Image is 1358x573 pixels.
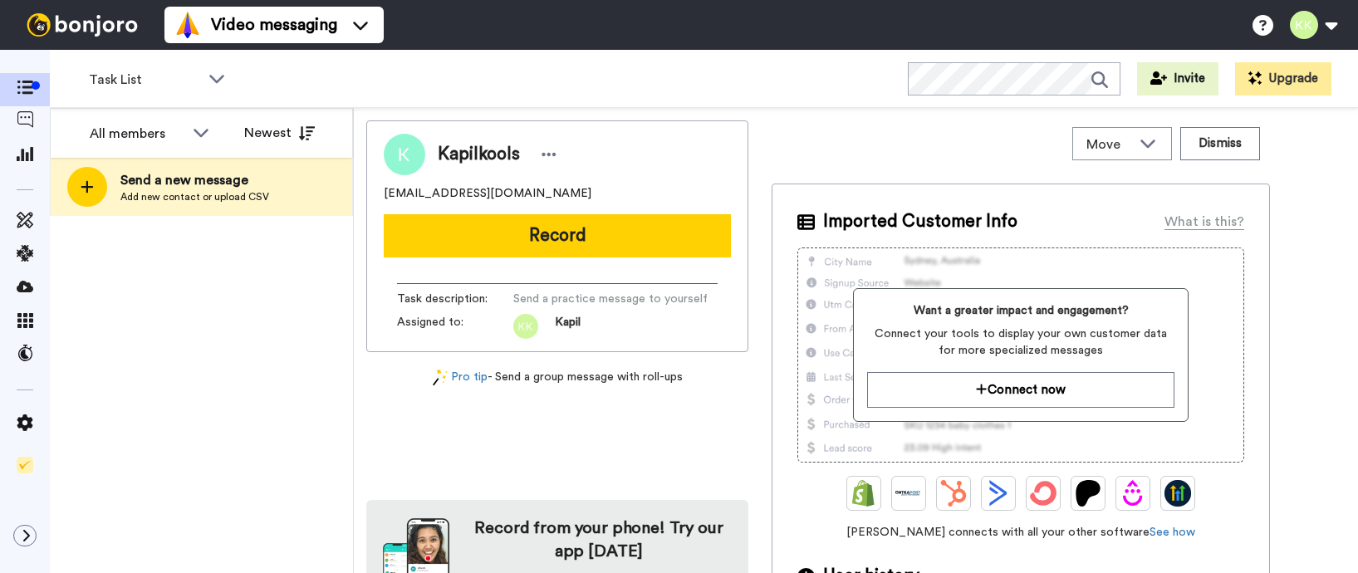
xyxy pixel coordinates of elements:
img: Checklist.svg [17,457,33,473]
img: GoHighLevel [1164,480,1191,507]
img: ActiveCampaign [985,480,1012,507]
span: [EMAIL_ADDRESS][DOMAIN_NAME] [384,185,591,202]
span: Imported Customer Info [823,209,1017,234]
img: Image of Kapilkools [384,134,425,175]
span: Kapil [555,314,581,339]
button: Record [384,214,731,257]
div: What is this? [1164,212,1244,232]
h4: Record from your phone! Try our app [DATE] [466,517,732,563]
span: Assigned to: [397,314,513,339]
span: Send a practice message to yourself [513,291,708,307]
span: [PERSON_NAME] connects with all your other software [797,524,1244,541]
button: Newest [232,116,327,149]
span: Task List [89,70,200,90]
img: ConvertKit [1030,480,1056,507]
button: Dismiss [1180,127,1260,160]
img: Hubspot [940,480,967,507]
img: magic-wand.svg [433,369,448,386]
button: Invite [1137,62,1218,95]
span: Want a greater impact and engagement? [867,302,1174,319]
button: Upgrade [1235,62,1331,95]
span: Move [1086,135,1131,154]
span: Task description : [397,291,513,307]
span: Kapilkools [438,142,520,167]
img: Drip [1120,480,1146,507]
span: Video messaging [211,13,337,37]
img: vm-color.svg [174,12,201,38]
img: kk.png [513,314,538,339]
img: Shopify [851,480,877,507]
span: Send a new message [120,170,269,190]
a: See how [1150,526,1195,538]
button: Connect now [867,372,1174,408]
img: Patreon [1075,480,1101,507]
div: All members [90,124,184,144]
span: Connect your tools to display your own customer data for more specialized messages [867,326,1174,359]
img: Ontraport [895,480,922,507]
div: - Send a group message with roll-ups [366,369,748,386]
span: Add new contact or upload CSV [120,190,269,203]
img: bj-logo-header-white.svg [20,13,145,37]
a: Pro tip [433,369,488,386]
